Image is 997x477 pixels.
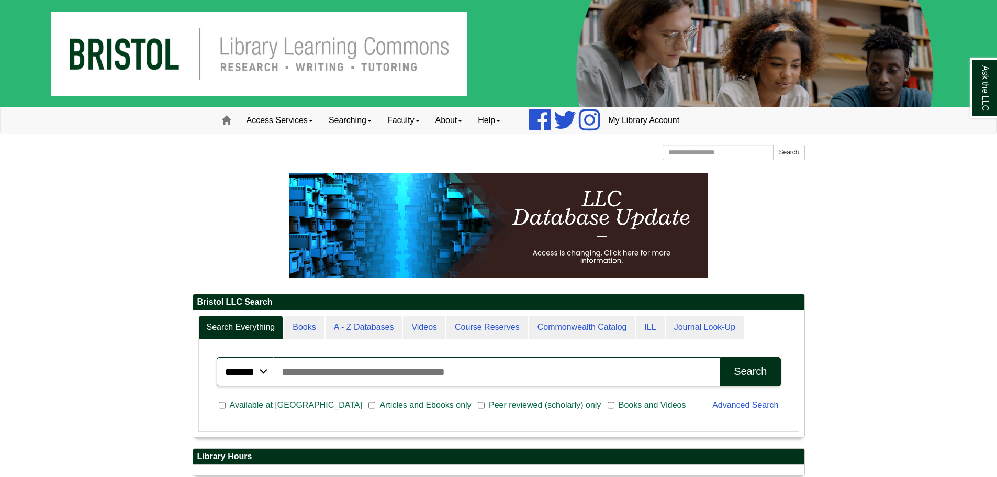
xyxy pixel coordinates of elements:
[428,107,471,134] a: About
[193,294,804,310] h2: Bristol LLC Search
[600,107,687,134] a: My Library Account
[193,449,804,465] h2: Library Hours
[375,399,475,412] span: Articles and Ebooks only
[219,401,226,410] input: Available at [GEOGRAPHIC_DATA]
[403,316,445,339] a: Videos
[321,107,379,134] a: Searching
[666,316,744,339] a: Journal Look-Up
[446,316,528,339] a: Course Reserves
[529,316,635,339] a: Commonwealth Catalog
[636,316,664,339] a: ILL
[284,316,324,339] a: Books
[198,316,284,339] a: Search Everything
[289,173,708,278] img: HTML tutorial
[734,365,767,378] div: Search
[368,401,375,410] input: Articles and Ebooks only
[326,316,402,339] a: A - Z Databases
[239,107,321,134] a: Access Services
[379,107,428,134] a: Faculty
[226,399,366,412] span: Available at [GEOGRAPHIC_DATA]
[478,401,485,410] input: Peer reviewed (scholarly) only
[614,399,690,412] span: Books and Videos
[485,399,605,412] span: Peer reviewed (scholarly) only
[608,401,614,410] input: Books and Videos
[470,107,508,134] a: Help
[712,401,778,409] a: Advanced Search
[720,357,780,386] button: Search
[773,145,804,160] button: Search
